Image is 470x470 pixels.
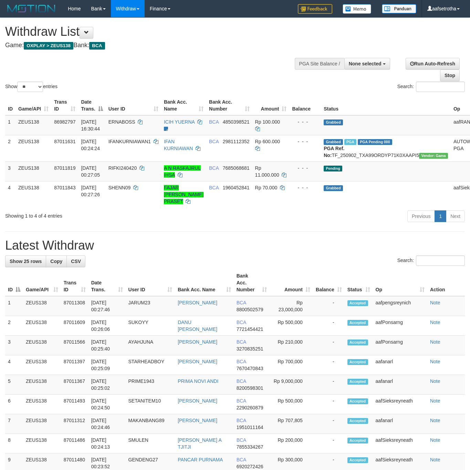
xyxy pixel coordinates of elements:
[373,296,427,316] td: aafpengsreynich
[427,270,465,296] th: Action
[223,165,250,171] span: Copy 7685068681 to clipboard
[430,359,440,364] a: Note
[5,135,15,161] td: 2
[345,270,373,296] th: Status: activate to sort column ascending
[126,434,175,453] td: SMULEN
[347,340,368,345] span: Accepted
[292,138,318,145] div: - - -
[347,359,368,365] span: Accepted
[5,355,23,375] td: 4
[5,210,191,219] div: Showing 1 to 4 of 4 entries
[108,185,131,190] span: SHENN09
[5,161,15,181] td: 3
[5,270,23,296] th: ID: activate to sort column descending
[88,434,126,453] td: [DATE] 00:24:13
[5,316,23,336] td: 2
[178,378,218,384] a: PRIMA NOVI ANDI
[292,184,318,191] div: - - -
[88,414,126,434] td: [DATE] 00:24:46
[430,339,440,345] a: Note
[344,58,390,70] button: None selected
[206,96,252,115] th: Bank Acc. Number: activate to sort column ascending
[237,418,246,423] span: BCA
[237,378,246,384] span: BCA
[292,118,318,125] div: - - -
[5,25,306,39] h1: Withdraw List
[61,414,88,434] td: 87011312
[347,457,368,463] span: Accepted
[89,42,105,50] span: BCA
[66,255,85,267] a: CSV
[54,165,75,171] span: 87011819
[270,434,313,453] td: Rp 200,000
[430,320,440,325] a: Note
[10,259,42,264] span: Show 25 rows
[430,378,440,384] a: Note
[347,398,368,404] span: Accepted
[237,385,263,391] span: Copy 8200598301 to clipboard
[23,375,61,395] td: ZEUS138
[88,395,126,414] td: [DATE] 00:24:50
[126,395,175,414] td: SETANITEM10
[324,139,343,145] span: Grabbed
[209,165,219,171] span: BCA
[237,437,246,443] span: BCA
[313,414,345,434] td: -
[88,355,126,375] td: [DATE] 00:25:09
[313,375,345,395] td: -
[23,270,61,296] th: Game/API: activate to sort column ascending
[178,418,217,423] a: [PERSON_NAME]
[237,425,263,430] span: Copy 1951011164 to clipboard
[343,4,372,14] img: Button%20Memo.svg
[252,96,290,115] th: Amount: activate to sort column ascending
[50,259,62,264] span: Copy
[5,395,23,414] td: 6
[126,296,175,316] td: JARUM23
[223,119,250,125] span: Copy 4850398521 to clipboard
[237,405,263,410] span: Copy 2290260879 to clipboard
[164,139,193,151] a: IFAN KURNIAWAN
[298,4,332,14] img: Feedback.jpg
[178,300,217,305] a: [PERSON_NAME]
[5,3,58,14] img: MOTION_logo.png
[430,398,440,404] a: Note
[324,119,343,125] span: Grabbed
[126,316,175,336] td: SUKOYY
[324,185,343,191] span: Grabbed
[5,414,23,434] td: 7
[255,139,280,144] span: Rp 600.000
[416,255,465,266] input: Search:
[313,434,345,453] td: -
[88,296,126,316] td: [DATE] 00:27:46
[349,61,382,66] span: None selected
[237,307,263,312] span: Copy 8800502579 to clipboard
[373,375,427,395] td: aafanarl
[270,375,313,395] td: Rp 9,000,000
[347,320,368,326] span: Accepted
[397,82,465,92] label: Search:
[23,395,61,414] td: ZEUS138
[373,316,427,336] td: aafPonsarng
[164,165,201,178] a: A N RASFAJRUL IHSA
[15,181,51,208] td: ZEUS138
[81,165,100,178] span: [DATE] 00:27:05
[5,239,465,252] h1: Latest Withdraw
[237,320,246,325] span: BCA
[373,414,427,434] td: aafanarl
[175,270,234,296] th: Bank Acc. Name: activate to sort column ascending
[209,139,219,144] span: BCA
[54,185,75,190] span: 87011843
[255,185,278,190] span: Rp 70.000
[270,336,313,355] td: Rp 210,000
[237,300,246,305] span: BCA
[178,398,217,404] a: [PERSON_NAME]
[347,379,368,385] span: Accepted
[46,255,67,267] a: Copy
[237,326,263,332] span: Copy 7721454421 to clipboard
[373,355,427,375] td: aafanarl
[126,270,175,296] th: User ID: activate to sort column ascending
[255,119,280,125] span: Rp 100.000
[237,339,246,345] span: BCA
[446,210,465,222] a: Next
[161,96,206,115] th: Bank Acc. Name: activate to sort column ascending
